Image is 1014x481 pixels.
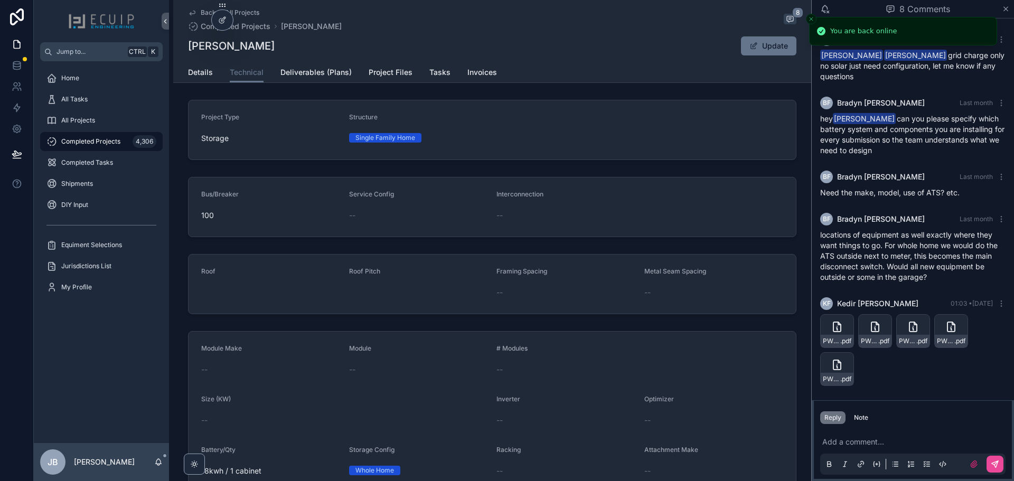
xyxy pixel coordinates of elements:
[48,456,58,468] span: JB
[355,466,394,475] div: Whole Home
[40,174,163,193] a: Shipments
[792,7,803,18] span: 8
[644,287,651,298] span: --
[741,36,796,55] button: Update
[201,190,239,198] span: Bus/Breaker
[496,287,503,298] span: --
[188,8,259,17] a: Back to All Projects
[644,466,651,476] span: --
[937,337,954,345] span: PWRcell2_DCB-BatteryModule_SpecSheet_REV-C_2025-(1)
[355,133,415,143] div: Single Family Home
[40,42,163,61] button: Jump to...CtrlK
[40,257,163,276] a: Jurisdictions List
[833,113,896,124] span: [PERSON_NAME]
[74,457,135,467] p: [PERSON_NAME]
[496,446,521,454] span: Racking
[496,395,520,403] span: Inverter
[916,337,927,345] span: .pdf
[201,364,208,375] span: --
[349,344,371,352] span: Module
[201,395,231,403] span: Size (KW)
[784,14,796,26] button: 8
[40,111,163,130] a: All Projects
[188,63,213,84] a: Details
[854,413,868,422] div: Note
[951,299,993,307] span: 01:03 • [DATE]
[644,267,706,275] span: Metal Seam Spacing
[40,235,163,254] a: Equiment Selections
[149,48,157,56] span: K
[188,67,213,78] span: Details
[40,69,163,88] a: Home
[369,63,412,84] a: Project Files
[201,344,242,352] span: Module Make
[61,74,79,82] span: Home
[496,190,543,198] span: Interconnection
[820,50,883,61] span: [PERSON_NAME]
[837,298,918,309] span: Kedir [PERSON_NAME]
[61,283,92,291] span: My Profile
[899,3,950,15] span: 8 Comments
[823,337,840,345] span: PWRcell-2-Inverter-Install-Manual
[201,210,341,221] span: 100
[40,278,163,297] a: My Profile
[34,61,169,310] div: scrollable content
[429,67,450,78] span: Tasks
[201,466,341,476] span: 18kwh / 1 cabinet
[201,267,215,275] span: Roof
[823,299,831,308] span: KF
[960,215,993,223] span: Last month
[837,98,925,108] span: Bradyn [PERSON_NAME]
[467,63,497,84] a: Invoices
[201,415,208,426] span: --
[40,90,163,109] a: All Tasks
[133,135,156,148] div: 4,306
[40,132,163,151] a: Completed Projects4,306
[61,95,88,103] span: All Tasks
[496,344,528,352] span: # Modules
[861,337,878,345] span: PWRcell-2-Battery-Install-Manual
[960,173,993,181] span: Last month
[349,267,380,275] span: Roof Pitch
[820,114,1004,155] span: hey can you please specify which battery system and components you are installing for every submi...
[837,214,925,224] span: Bradyn [PERSON_NAME]
[878,337,889,345] span: .pdf
[61,201,88,209] span: DIY Input
[644,415,651,426] span: --
[850,411,872,424] button: Note
[823,173,831,181] span: BF
[806,14,816,24] button: Close toast
[840,375,851,383] span: .pdf
[496,267,547,275] span: Framing Spacing
[840,337,851,345] span: .pdf
[349,446,395,454] span: Storage Config
[899,337,916,345] span: PWRcell2_BatteryCabinet_SpecSheet_REV-C_2025-(2)
[644,446,698,454] span: Attachment Make
[201,446,236,454] span: Battery/Qty
[280,63,352,84] a: Deliverables (Plans)
[280,67,352,78] span: Deliverables (Plans)
[281,21,342,32] a: [PERSON_NAME]
[884,50,947,61] span: [PERSON_NAME]
[201,8,259,17] span: Back to All Projects
[61,137,120,146] span: Completed Projects
[496,210,503,221] span: --
[349,190,394,198] span: Service Config
[61,262,111,270] span: Jurisdictions List
[68,13,135,30] img: App logo
[369,67,412,78] span: Project Files
[830,26,897,36] div: You are back online
[496,466,503,476] span: --
[61,116,95,125] span: All Projects
[128,46,147,57] span: Ctrl
[823,215,831,223] span: BF
[40,195,163,214] a: DIY Input
[467,67,497,78] span: Invoices
[349,210,355,221] span: --
[349,364,355,375] span: --
[61,180,93,188] span: Shipments
[823,99,831,107] span: BF
[496,364,503,375] span: --
[820,230,998,281] span: locations of equipment as well exactly where they want things to go. For whole home we would do t...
